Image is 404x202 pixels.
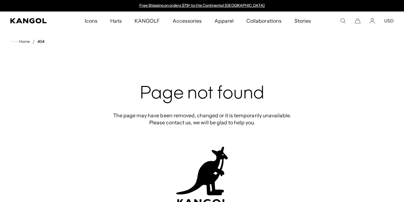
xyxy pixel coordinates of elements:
a: KANGOLF [128,12,166,30]
span: Collaborations [246,12,281,30]
p: The page may have been removed, changed or it is temporarily unavailable. Please contact us, we w... [111,112,293,126]
li: / [30,38,35,45]
div: 1 of 2 [136,3,268,8]
button: Cart [355,18,361,24]
a: Home [12,39,30,44]
a: Hats [104,12,128,30]
span: Icons [85,12,97,30]
a: Account [369,18,375,24]
span: Hats [110,12,121,30]
a: Icons [78,12,104,30]
span: Home [18,39,30,44]
span: Accessories [173,12,202,30]
slideshow-component: Announcement bar [136,3,268,8]
a: Collaborations [240,12,288,30]
a: Stories [288,12,317,30]
span: Stories [294,12,311,30]
div: Announcement [136,3,268,8]
a: Kangol [10,18,56,23]
span: Apparel [214,12,234,30]
span: KANGOLF [135,12,160,30]
a: Apparel [208,12,240,30]
summary: Search here [340,18,346,24]
a: Free Shipping on orders $79+ to the Continental [GEOGRAPHIC_DATA] [139,3,265,8]
button: USD [384,18,394,24]
h2: Page not found [111,84,293,104]
a: 404 [37,39,44,44]
a: Accessories [166,12,208,30]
